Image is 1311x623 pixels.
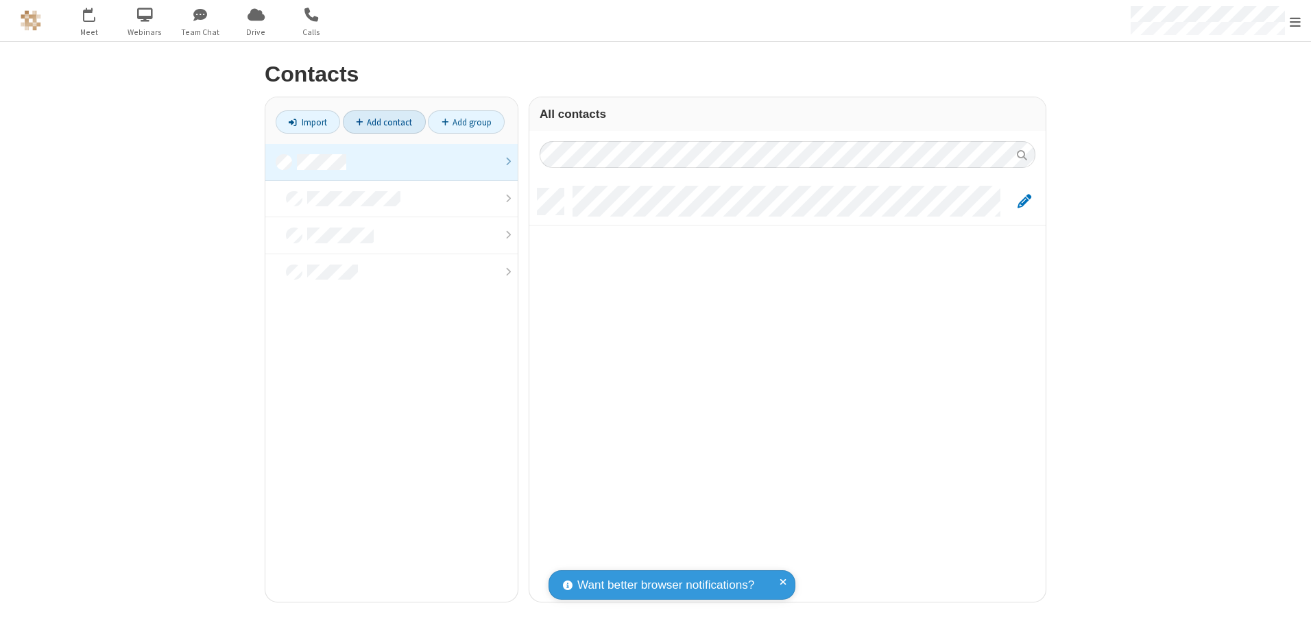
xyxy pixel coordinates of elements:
span: Webinars [119,26,171,38]
div: 1 [93,8,101,18]
button: Edit [1011,193,1037,210]
a: Add contact [343,110,426,134]
h2: Contacts [265,62,1046,86]
a: Import [276,110,340,134]
span: Meet [64,26,115,38]
span: Calls [286,26,337,38]
h3: All contacts [540,108,1035,121]
span: Team Chat [175,26,226,38]
span: Drive [230,26,282,38]
img: QA Selenium DO NOT DELETE OR CHANGE [21,10,41,31]
div: grid [529,178,1046,602]
span: Want better browser notifications? [577,576,754,594]
a: Add group [428,110,505,134]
